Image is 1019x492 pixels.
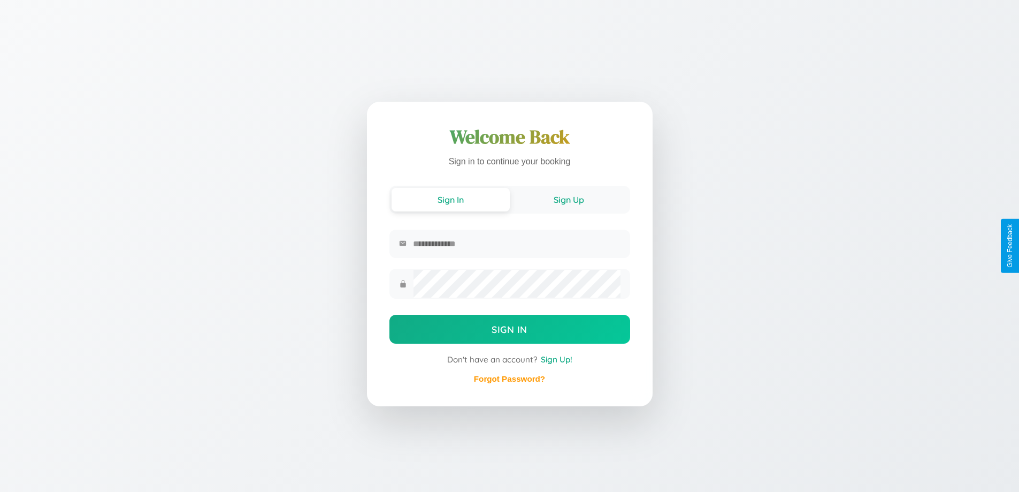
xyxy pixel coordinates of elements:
p: Sign in to continue your booking [389,154,630,170]
button: Sign In [389,315,630,344]
button: Sign Up [510,188,628,211]
button: Sign In [392,188,510,211]
span: Sign Up! [541,354,572,365]
h1: Welcome Back [389,124,630,150]
a: Forgot Password? [474,374,545,383]
div: Give Feedback [1006,224,1014,268]
div: Don't have an account? [389,354,630,365]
